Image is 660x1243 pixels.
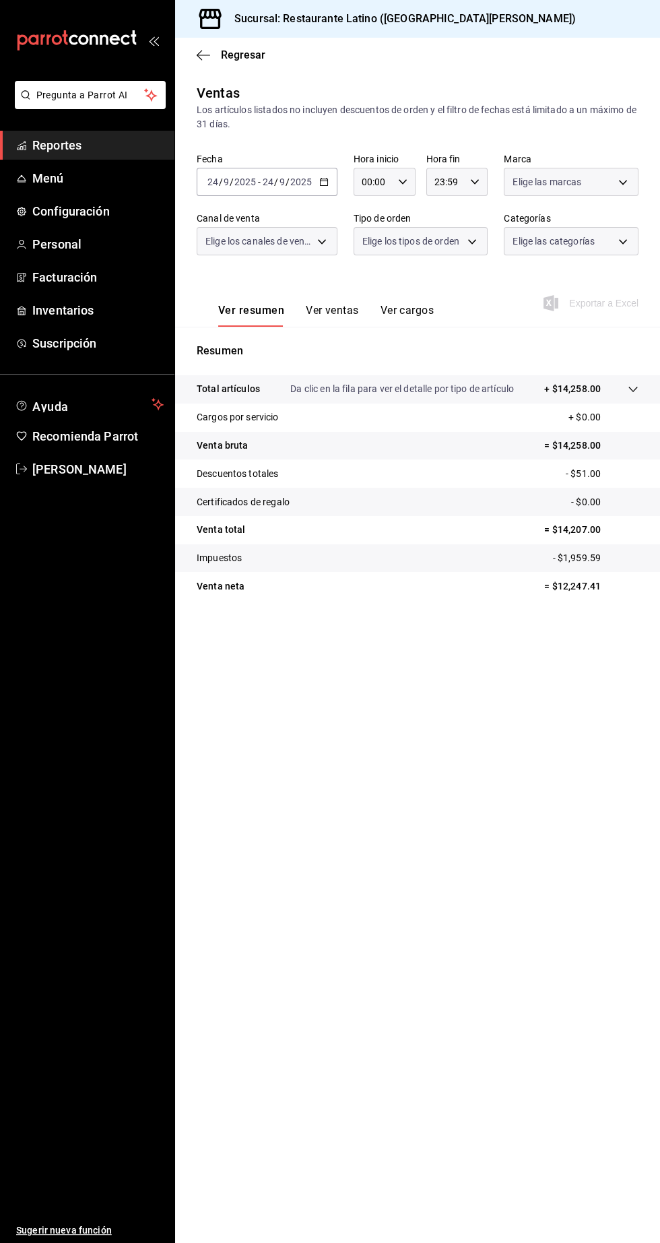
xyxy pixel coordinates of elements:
label: Fecha [197,154,337,164]
span: Reportes [32,136,164,154]
span: / [230,177,234,187]
span: [PERSON_NAME] [32,460,164,478]
span: Elige los tipos de orden [362,234,459,248]
span: Pregunta a Parrot AI [36,88,145,102]
span: - [258,177,261,187]
div: navigation tabs [218,304,434,327]
button: open_drawer_menu [148,35,159,46]
p: Venta total [197,523,245,537]
button: Pregunta a Parrot AI [15,81,166,109]
span: Regresar [221,49,265,61]
button: Ver resumen [218,304,284,327]
span: Facturación [32,268,164,286]
input: -- [262,177,274,187]
span: Elige las categorías [513,234,595,248]
p: Cargos por servicio [197,410,279,424]
p: Da clic en la fila para ver el detalle por tipo de artículo [290,382,514,396]
label: Tipo de orden [354,214,488,223]
span: Personal [32,235,164,253]
input: -- [207,177,219,187]
p: Total artículos [197,382,260,396]
p: = $14,207.00 [544,523,638,537]
label: Marca [504,154,638,164]
span: Elige los canales de venta [205,234,312,248]
p: Descuentos totales [197,467,278,481]
span: / [219,177,223,187]
button: Ver ventas [306,304,359,327]
span: Menú [32,169,164,187]
input: -- [279,177,286,187]
p: Venta neta [197,579,244,594]
label: Categorías [504,214,638,223]
h3: Sucursal: Restaurante Latino ([GEOGRAPHIC_DATA][PERSON_NAME]) [224,11,576,27]
p: - $1,959.59 [553,551,638,565]
div: Ventas [197,83,240,103]
p: Certificados de regalo [197,495,290,509]
span: / [286,177,290,187]
span: Suscripción [32,334,164,352]
p: - $0.00 [571,495,638,509]
p: Venta bruta [197,439,248,453]
input: ---- [234,177,257,187]
p: + $0.00 [568,410,638,424]
label: Hora fin [426,154,488,164]
div: Los artículos listados no incluyen descuentos de orden y el filtro de fechas está limitado a un m... [197,103,638,131]
span: Inventarios [32,301,164,319]
p: + $14,258.00 [544,382,601,396]
span: Recomienda Parrot [32,427,164,445]
p: = $12,247.41 [544,579,638,594]
span: / [274,177,278,187]
span: Elige las marcas [513,175,581,189]
label: Canal de venta [197,214,337,223]
a: Pregunta a Parrot AI [9,98,166,112]
span: Configuración [32,202,164,220]
p: Impuestos [197,551,242,565]
p: - $51.00 [566,467,638,481]
label: Hora inicio [354,154,416,164]
button: Ver cargos [381,304,434,327]
button: Regresar [197,49,265,61]
input: ---- [290,177,312,187]
input: -- [223,177,230,187]
span: Ayuda [32,396,146,412]
span: Sugerir nueva función [16,1223,164,1238]
p: Resumen [197,343,638,359]
p: = $14,258.00 [544,439,638,453]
